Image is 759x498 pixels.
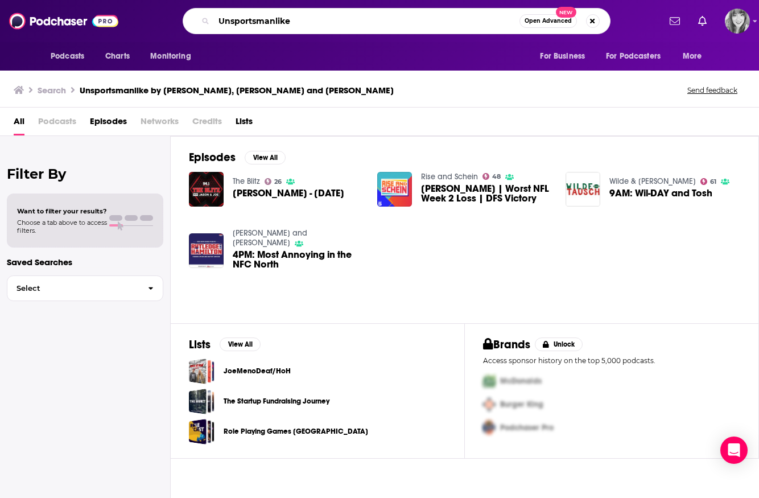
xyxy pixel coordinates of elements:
img: Michelle Smallmon - 2/6/2025 [189,172,224,207]
button: open menu [675,46,716,67]
a: Show notifications dropdown [694,11,711,31]
h3: Unsportsmanlike by [PERSON_NAME], [PERSON_NAME] and [PERSON_NAME] [80,85,394,96]
span: Choose a tab above to access filters. [17,219,107,234]
span: For Podcasters [606,48,661,64]
img: Third Pro Logo [478,416,500,439]
a: 4PM: Most Annoying in the NFC North [233,250,364,269]
h3: Search [38,85,66,96]
a: 9AM: Wil-DAY and Tosh [609,188,712,198]
span: [PERSON_NAME] - [DATE] [233,188,344,198]
img: Podchaser - Follow, Share and Rate Podcasts [9,10,118,32]
button: Unlock [535,338,583,351]
button: Select [7,275,163,301]
a: 48 [482,173,501,180]
p: Access sponsor history on the top 5,000 podcasts. [483,356,740,365]
span: Credits [192,112,222,135]
a: Michelle Smallmon | Worst NFL Week 2 Loss | DFS Victory [421,184,552,203]
a: Michelle Smallmon - 2/6/2025 [233,188,344,198]
img: Second Pro Logo [478,393,500,416]
span: 61 [710,179,716,184]
span: Logged in as KPotts [725,9,750,34]
a: Role Playing Games Australia [189,419,214,445]
h2: Lists [189,338,211,352]
a: Role Playing Games [GEOGRAPHIC_DATA] [224,425,368,438]
a: Wilde & Tausch [609,176,696,186]
a: The Blitz [233,176,260,186]
span: [PERSON_NAME] | Worst NFL Week 2 Loss | DFS Victory [421,184,552,203]
span: More [683,48,702,64]
a: ListsView All [189,338,261,352]
p: Saved Searches [7,257,163,267]
div: Open Intercom Messenger [720,437,748,464]
a: Rutledge and Hamilton [233,228,307,248]
input: Search podcasts, credits, & more... [214,12,519,30]
a: EpisodesView All [189,150,286,164]
a: Charts [98,46,137,67]
img: User Profile [725,9,750,34]
a: JoeMenoDeaf/HoH [224,365,291,377]
button: View All [245,151,286,164]
span: New [556,7,576,18]
span: Burger King [500,400,543,409]
a: Episodes [90,112,127,135]
button: open menu [43,46,99,67]
span: Open Advanced [525,18,572,24]
img: Michelle Smallmon | Worst NFL Week 2 Loss | DFS Victory [377,172,412,207]
a: Lists [236,112,253,135]
img: 4PM: Most Annoying in the NFC North [189,233,224,268]
a: 61 [700,178,717,185]
button: open menu [142,46,205,67]
a: 26 [265,178,282,185]
h2: Episodes [189,150,236,164]
span: For Business [540,48,585,64]
button: open menu [532,46,599,67]
span: Podcasts [38,112,76,135]
a: Show notifications dropdown [665,11,684,31]
span: Want to filter your results? [17,207,107,215]
span: Podchaser Pro [500,423,554,433]
button: Send feedback [684,85,741,95]
h2: Filter By [7,166,163,182]
button: Open AdvancedNew [519,14,577,28]
span: 48 [492,174,501,179]
button: Show profile menu [725,9,750,34]
div: Search podcasts, credits, & more... [183,8,610,34]
span: Networks [141,112,179,135]
span: Monitoring [150,48,191,64]
a: All [14,112,24,135]
a: The Startup Fundraising Journey [189,389,214,414]
h2: Brands [483,338,530,352]
a: JoeMenoDeaf/HoH [189,359,214,384]
span: 26 [274,179,282,184]
a: The Startup Fundraising Journey [224,395,329,408]
span: Select [7,285,139,292]
button: View All [220,338,261,351]
span: Charts [105,48,130,64]
button: open menu [599,46,677,67]
a: Rise and Schein [421,172,478,182]
span: Podcasts [51,48,84,64]
img: First Pro Logo [478,369,500,393]
img: 9AM: Wil-DAY and Tosh [566,172,600,207]
span: McDonalds [500,376,542,386]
